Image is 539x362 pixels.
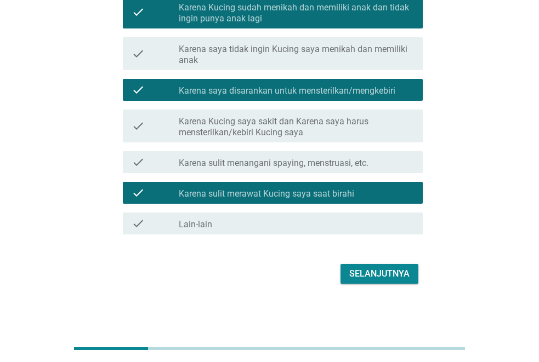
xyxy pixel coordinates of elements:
[132,42,145,66] i: check
[179,85,395,96] label: Karena saya disarankan untuk mensterilkan/mengkebiri
[341,264,418,284] button: Selanjutnya
[179,188,354,199] label: Karena sulit merawat Kucing saya saat birahi
[179,116,414,138] label: Karena Kucing saya sakit dan Karena saya harus mensterilkan/kebiri Kucing saya
[179,44,414,66] label: Karena saya tidak ingin Kucing saya menikah dan memiliki anak
[349,267,410,280] div: Selanjutnya
[179,2,414,24] label: Karena Kucing sudah menikah dan memiliki anak dan tidak ingin punya anak lagi
[132,83,145,96] i: check
[179,219,212,230] label: Lain-lain
[132,114,145,138] i: check
[132,156,145,169] i: check
[132,217,145,230] i: check
[179,158,368,169] label: Karena sulit menangani spaying, menstruasi, etc.
[132,186,145,199] i: check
